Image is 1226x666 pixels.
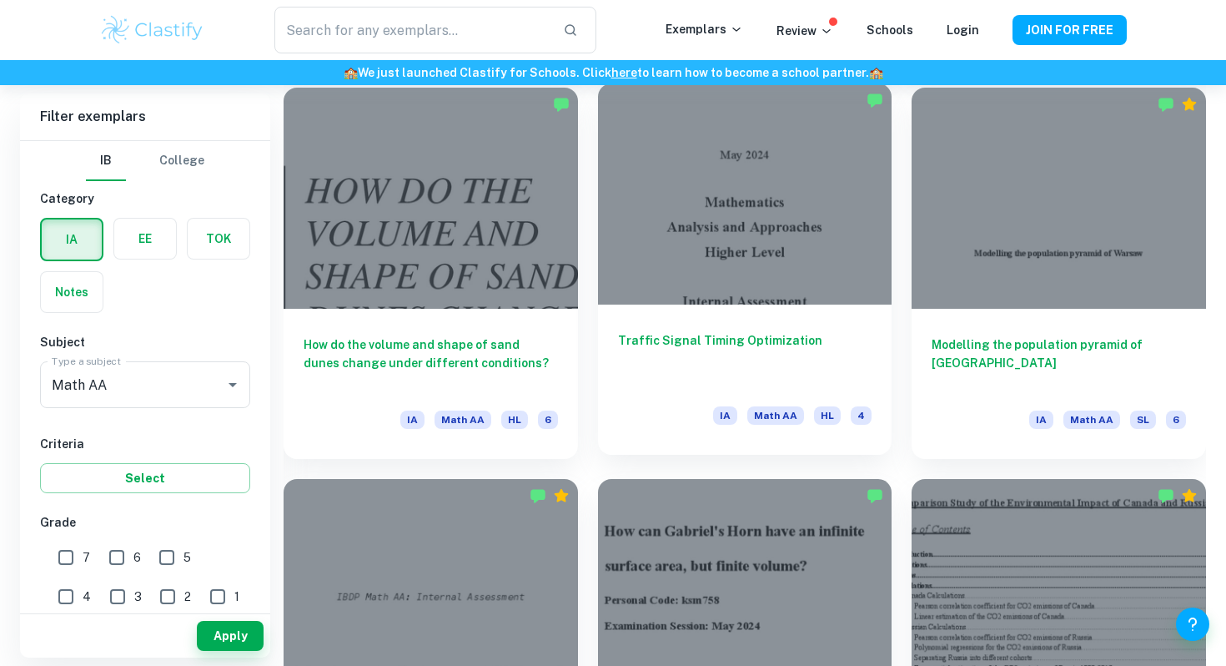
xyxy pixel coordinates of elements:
button: College [159,141,204,181]
div: Premium [1181,96,1198,113]
button: Select [40,463,250,493]
span: 6 [133,548,141,567]
h6: Subject [40,333,250,351]
div: Premium [1181,487,1198,504]
img: Marked [867,92,883,108]
span: IA [713,406,737,425]
button: Notes [41,272,103,312]
span: 3 [134,588,142,606]
button: IB [86,141,126,181]
img: Clastify logo [99,13,205,47]
a: How do the volume and shape of sand dunes change under different conditions?IAMath AAHL6 [284,88,578,458]
span: 6 [538,411,558,429]
button: EE [114,219,176,259]
label: Type a subject [52,354,121,368]
button: Apply [197,621,264,651]
a: Traffic Signal Timing OptimizationIAMath AAHL4 [598,88,892,458]
span: 6 [1166,411,1186,429]
img: Marked [867,487,883,504]
img: Marked [553,96,570,113]
img: Marked [530,487,546,504]
a: here [611,66,637,79]
div: Premium [553,487,570,504]
h6: Traffic Signal Timing Optimization [618,331,872,386]
span: HL [501,411,528,429]
span: 🏫 [344,66,358,79]
span: 1 [234,588,239,606]
span: Math AA [747,406,804,425]
span: 4 [851,406,872,425]
span: IA [1029,411,1053,429]
a: Login [947,23,979,37]
a: Modelling the population pyramid of [GEOGRAPHIC_DATA]IAMath AASL6 [912,88,1206,458]
span: Math AA [1063,411,1120,429]
span: 5 [183,548,191,567]
span: 🏫 [869,66,883,79]
span: HL [814,406,841,425]
span: Math AA [435,411,491,429]
span: 7 [83,548,90,567]
h6: We just launched Clastify for Schools. Click to learn how to become a school partner. [3,63,1223,82]
input: Search for any exemplars... [274,7,550,53]
h6: Filter exemplars [20,93,270,140]
button: JOIN FOR FREE [1012,15,1127,45]
span: 2 [184,588,191,606]
h6: How do the volume and shape of sand dunes change under different conditions? [304,336,558,391]
span: SL [1130,411,1156,429]
a: Schools [867,23,913,37]
h6: Category [40,189,250,208]
div: Filter type choice [86,141,204,181]
h6: Modelling the population pyramid of [GEOGRAPHIC_DATA] [932,336,1186,391]
button: TOK [188,219,249,259]
h6: Criteria [40,435,250,453]
p: Review [776,22,833,40]
h6: Grade [40,513,250,532]
img: Marked [1158,487,1174,504]
p: Exemplars [666,20,743,38]
button: Help and Feedback [1176,608,1209,641]
img: Marked [1158,96,1174,113]
button: Open [221,373,244,396]
span: IA [400,411,425,429]
span: 4 [83,588,91,606]
button: IA [42,219,102,260]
